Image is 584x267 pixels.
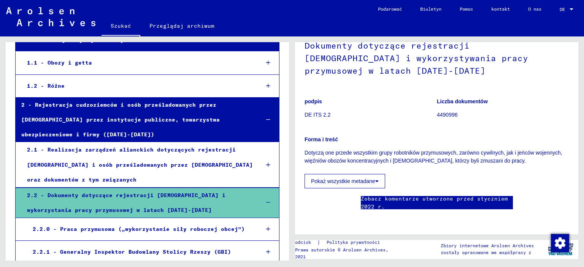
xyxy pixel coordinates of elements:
[33,226,245,232] font: 2.2.0 - Praca przymusowa („wykorzystanie siły roboczej obcej”)
[311,178,375,184] font: Pokaż wszystkie metadane
[305,98,322,104] font: podpis
[437,112,458,118] font: 4490996
[327,239,380,245] font: Polityka prywatności
[361,195,513,211] a: Zobacz komentarze utworzone przed styczniem 2022 r.
[420,6,441,12] font: Biuletyn
[437,98,488,104] font: Liczba dokumentów
[441,250,531,255] font: zostały opracowane we współpracy z
[295,247,388,259] font: Prawa autorskie © Arolsen Archives, 2021
[305,112,330,118] font: DE ITS 2.2
[295,239,311,245] font: odcisk
[33,248,231,255] font: 2.2.1 - Generalny Inspektor Budowlany Stolicy Rzeszy (GBI)
[305,150,562,164] font: Dotyczą one przede wszystkim grupy robotników przymusowych, zarówno cywilnych, jak i jeńców wojen...
[305,174,385,188] button: Pokaż wszystkie metadane
[6,7,95,26] img: Arolsen_neg.svg
[140,17,224,35] a: Przeglądaj archiwum
[102,17,140,36] a: Szukać
[491,6,510,12] font: kontakt
[321,239,389,246] a: Polityka prywatności
[361,195,508,210] font: Zobacz komentarze utworzone przed styczniem 2022 r.
[560,6,565,12] font: DE
[305,40,528,76] font: Dokumenty dotyczące rejestracji [DEMOGRAPHIC_DATA] i wykorzystywania pracy przymusowej w latach [...
[441,243,534,248] font: Zbiory internetowe Arolsen Archives
[378,6,402,12] font: Podarować
[305,136,338,142] font: Forma i treść
[21,101,220,138] font: 2 - Rejestracja cudzoziemców i osób prześladowanych przez [DEMOGRAPHIC_DATA] przez instytucje pub...
[111,22,131,29] font: Szukać
[27,146,253,183] font: 2.1 - Realizacja zarządzeń alianckich dotyczących rejestracji [DEMOGRAPHIC_DATA] i osób prześlado...
[528,6,541,12] font: O nas
[551,234,569,252] img: Zmiana zgody
[149,22,214,29] font: Przeglądaj archiwum
[317,239,321,246] font: |
[27,192,225,213] font: 2.2 - Dokumenty dotyczące rejestracji [DEMOGRAPHIC_DATA] i wykorzystania pracy przymusowej w lata...
[460,6,473,12] font: Pomoc
[295,239,317,246] a: odcisk
[27,82,65,89] font: 1.2 - Różne
[546,240,575,259] img: yv_logo.png
[27,59,92,66] font: 1.1 - Obozy i getta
